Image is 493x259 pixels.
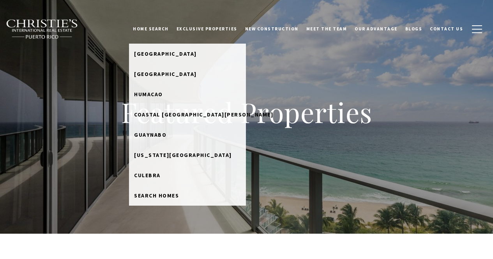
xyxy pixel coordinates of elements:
h1: Featured Properties [71,95,422,129]
a: Our Advantage [351,19,401,39]
span: Contact Us [430,26,463,32]
a: Blogs [401,19,426,39]
span: Humacao [134,91,163,98]
span: [GEOGRAPHIC_DATA] [134,70,197,78]
a: Guaynabo [129,125,246,145]
a: Exclusive Properties [173,19,241,39]
span: Our Advantage [355,26,398,32]
a: Home Search [129,19,173,39]
span: Search Homes [134,192,179,199]
span: Blogs [405,26,422,32]
span: [GEOGRAPHIC_DATA] [134,50,197,57]
a: Culebra [129,165,246,185]
span: Coastal [GEOGRAPHIC_DATA][PERSON_NAME] [134,111,273,118]
a: [GEOGRAPHIC_DATA] [129,44,246,64]
span: Guaynabo [134,131,166,138]
span: Culebra [134,172,161,179]
span: [US_STATE][GEOGRAPHIC_DATA] [134,152,232,159]
a: Coastal [GEOGRAPHIC_DATA][PERSON_NAME] [129,104,246,125]
span: Exclusive Properties [177,26,237,32]
a: [GEOGRAPHIC_DATA] [129,64,246,84]
a: [US_STATE][GEOGRAPHIC_DATA] [129,145,246,165]
span: New Construction [245,26,299,32]
img: Christie's International Real Estate black text logo [6,19,78,39]
a: Humacao [129,84,246,104]
a: Meet the Team [302,19,351,39]
a: New Construction [241,19,302,39]
a: Search Homes [129,185,246,206]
